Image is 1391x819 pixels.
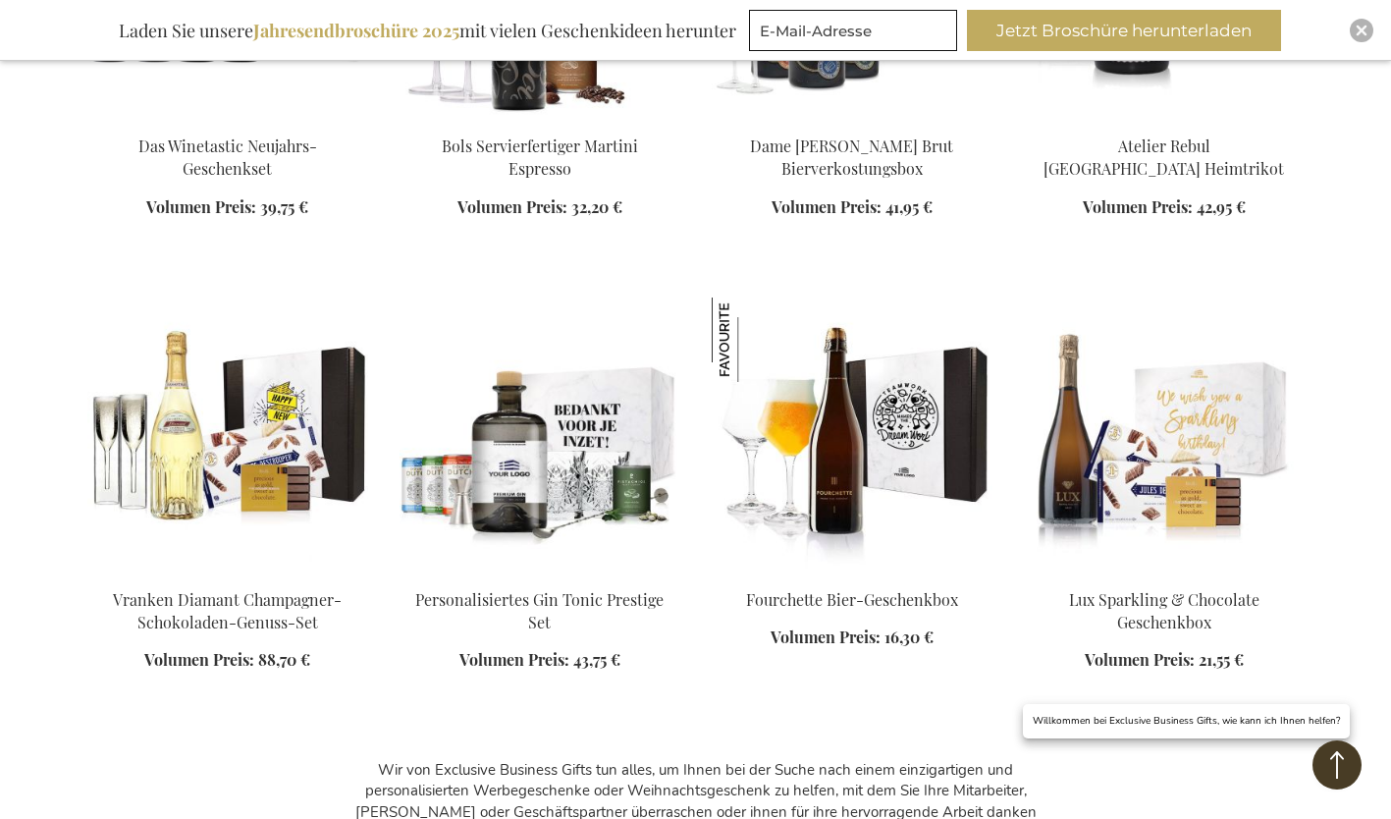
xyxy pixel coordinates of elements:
span: 39,75 € [260,196,308,217]
button: Jetzt Broschüre herunterladen [967,10,1281,51]
img: Vranken Diamant Champagne & Chocolate Indulgence Set [87,298,368,573]
span: Volumen Preis: [1083,196,1193,217]
a: Fourchette Beer Gift Box Fourchette Bier-Geschenkbox [712,565,992,583]
a: Lux Sparkling & Chocolate Geschenkbox [1069,589,1259,632]
input: E-Mail-Adresse [749,10,957,51]
a: Volumen Preis: 88,70 € [144,649,310,672]
span: 32,20 € [571,196,622,217]
a: Volumen Preis: 42,95 € [1083,196,1246,219]
div: Laden Sie unsere mit vielen Geschenkideen herunter [110,10,745,51]
span: 41,95 € [885,196,933,217]
span: Volumen Preis: [772,196,882,217]
b: Jahresendbroschüre 2025 [253,19,459,42]
span: 16,30 € [884,627,934,647]
a: Dame [PERSON_NAME] Brut Bierverkostungsbox [750,136,953,179]
a: Bols Servierfertiger Martini Espresso [442,136,638,179]
a: Volumen Preis: 32,20 € [457,196,622,219]
a: GEPERSONALISEERDE GIN TONIC COCKTAIL SET [400,565,680,583]
a: Lux Sparkling & Chocolade gift box [1024,565,1305,583]
a: Atelier Rebul Istanbul Home Kit [1024,111,1305,130]
img: Lux Sparkling & Chocolade gift box [1024,298,1305,573]
span: 21,55 € [1199,649,1244,670]
a: Das Winetastic Neujahrs-Geschenkset [138,136,317,179]
a: Vranken Diamant Champagner-Schokoladen-Genuss-Set [113,589,342,632]
img: Close [1356,25,1367,36]
span: 88,70 € [258,649,310,670]
a: Volumen Preis: 39,75 € [146,196,308,219]
a: Vranken Diamant Champagne & Chocolate Indulgence Set [87,565,368,583]
span: Volumen Preis: [457,196,567,217]
a: Volumen Preis: 21,55 € [1085,649,1244,672]
div: Close [1350,19,1373,42]
a: Bols Ready To Serve Martini Espresso [400,111,680,130]
img: GEPERSONALISEERDE GIN TONIC COCKTAIL SET [400,298,680,573]
a: Volumen Preis: 41,95 € [772,196,933,219]
a: Beer Apéro Gift Box [87,111,368,130]
span: Volumen Preis: [1085,649,1195,670]
a: Atelier Rebul [GEOGRAPHIC_DATA] Heimtrikot [1043,136,1284,179]
span: Volumen Preis: [771,627,881,647]
form: marketing offers and promotions [749,10,963,57]
img: Fourchette Bier-Geschenkbox [712,298,796,382]
a: Dame Jeanne Royal Champagne Beer Tasting Box [712,111,992,130]
a: Volumen Preis: 16,30 € [771,627,934,649]
a: Fourchette Bier-Geschenkbox [746,589,958,610]
img: Fourchette Beer Gift Box [712,298,992,573]
span: 42,95 € [1197,196,1246,217]
span: Volumen Preis: [146,196,256,217]
span: Volumen Preis: [144,649,254,670]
